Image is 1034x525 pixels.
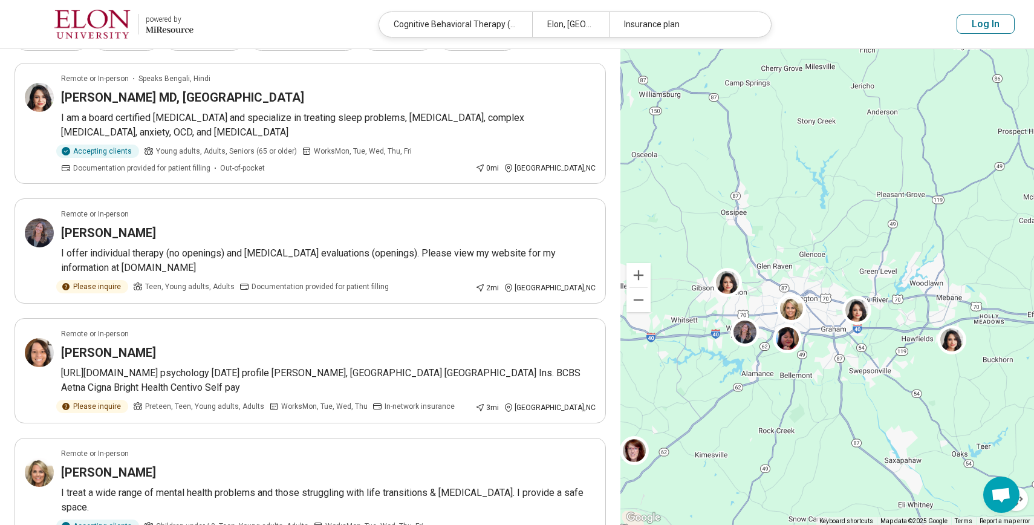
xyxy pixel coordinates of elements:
p: I am a board certified [MEDICAL_DATA] and specialize in treating sleep problems, [MEDICAL_DATA], ... [61,111,596,140]
span: Map data ©2025 Google [880,518,948,524]
span: Preteen, Teen, Young adults, Adults [145,401,264,412]
div: Cognitive Behavioral Therapy (CBT) [379,12,532,37]
div: 3 mi [475,402,499,413]
div: Accepting clients [56,145,139,158]
span: Teen, Young adults, Adults [145,281,235,292]
span: Speaks Bengali, Hindi [138,73,210,84]
h3: [PERSON_NAME] [61,464,156,481]
div: [GEOGRAPHIC_DATA] , NC [504,282,596,293]
button: Log In [957,15,1015,34]
button: Zoom in [626,263,651,287]
a: Elon Universitypowered by [19,10,193,39]
div: 0 mi [475,163,499,174]
p: [URL][DOMAIN_NAME] psychology [DATE] profile [PERSON_NAME], [GEOGRAPHIC_DATA] [GEOGRAPHIC_DATA] I... [61,366,596,395]
span: Documentation provided for patient filling [73,163,210,174]
div: 2 mi [475,282,499,293]
img: Elon University [54,10,131,39]
div: Open chat [983,477,1019,513]
span: Documentation provided for patient filling [252,281,389,292]
p: Remote or In-person [61,209,129,220]
span: Works Mon, Tue, Wed, Thu [281,401,368,412]
p: Remote or In-person [61,448,129,459]
h3: [PERSON_NAME] [61,344,156,361]
h3: [PERSON_NAME] MD, [GEOGRAPHIC_DATA] [61,89,304,106]
div: powered by [146,14,193,25]
span: In-network insurance [385,401,455,412]
span: Young adults, Adults, Seniors (65 or older) [156,146,297,157]
div: [GEOGRAPHIC_DATA] , NC [504,402,596,413]
h3: [PERSON_NAME] [61,224,156,241]
button: Zoom out [626,288,651,312]
p: I offer individual therapy (no openings) and [MEDICAL_DATA] evaluations (openings). Please view m... [61,246,596,275]
div: Insurance plan [609,12,762,37]
span: Out-of-pocket [220,163,265,174]
p: Remote or In-person [61,73,129,84]
div: [GEOGRAPHIC_DATA] , NC [504,163,596,174]
a: Report a map error [980,518,1030,524]
a: Terms (opens in new tab) [955,518,972,524]
span: Works Mon, Tue, Wed, Thu, Fri [314,146,412,157]
p: Remote or In-person [61,328,129,339]
p: I treat a wide range of mental health problems and those struggling with life transitions & [MEDI... [61,486,596,515]
div: Please inquire [56,400,128,413]
div: Please inquire [56,280,128,293]
div: Elon, [GEOGRAPHIC_DATA] [532,12,609,37]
